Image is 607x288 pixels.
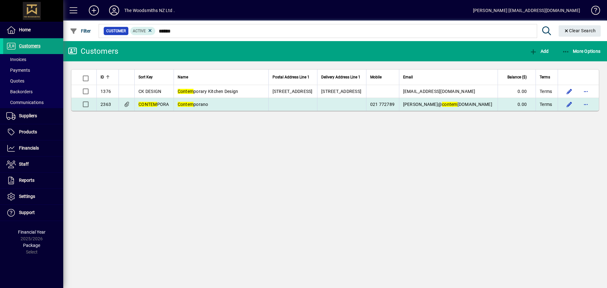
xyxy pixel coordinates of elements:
[101,74,104,81] span: ID
[564,99,574,109] button: Edit
[23,243,40,248] span: Package
[586,1,599,22] a: Knowledge Base
[370,74,395,81] div: Mobile
[3,205,63,221] a: Support
[403,89,475,94] span: [EMAIL_ADDRESS][DOMAIN_NAME]
[321,74,360,81] span: Delivery Address Line 1
[561,46,602,57] button: More Options
[3,108,63,124] a: Suppliers
[178,102,208,107] span: porano
[473,5,580,15] div: [PERSON_NAME] [EMAIL_ADDRESS][DOMAIN_NAME]
[559,25,601,37] button: Clear
[403,102,492,107] span: [PERSON_NAME]@ [DOMAIN_NAME]
[540,101,552,107] span: Terms
[138,89,161,94] span: CK DESIGN
[3,65,63,76] a: Payments
[3,97,63,108] a: Communications
[124,5,175,15] div: The Woodsmiths NZ Ltd .
[19,129,37,134] span: Products
[3,54,63,65] a: Invoices
[498,85,536,98] td: 0.00
[540,88,552,95] span: Terms
[3,156,63,172] a: Staff
[403,74,413,81] span: Email
[6,68,30,73] span: Payments
[581,99,591,109] button: More options
[19,43,40,48] span: Customers
[562,49,601,54] span: More Options
[70,28,91,34] span: Filter
[403,74,494,81] div: Email
[19,162,29,167] span: Staff
[540,74,550,81] span: Terms
[321,89,361,94] span: [STREET_ADDRESS]
[581,86,591,96] button: More options
[104,5,124,16] button: Profile
[3,22,63,38] a: Home
[3,189,63,205] a: Settings
[273,89,313,94] span: [STREET_ADDRESS]
[564,86,574,96] button: Edit
[130,27,156,35] mat-chip: Activation Status: Active
[138,74,153,81] span: Sort Key
[106,28,126,34] span: Customer
[6,78,24,83] span: Quotes
[507,74,527,81] span: Balance ($)
[528,46,550,57] button: Add
[273,74,310,81] span: Postal Address Line 1
[84,5,104,16] button: Add
[502,74,532,81] div: Balance ($)
[101,102,111,107] span: 2363
[178,74,188,81] span: Name
[3,86,63,97] a: Backorders
[564,28,596,33] span: Clear Search
[18,230,46,235] span: Financial Year
[3,140,63,156] a: Financials
[19,210,35,215] span: Support
[370,74,382,81] span: Mobile
[101,89,111,94] span: 1376
[19,178,34,183] span: Reports
[19,27,31,32] span: Home
[6,100,44,105] span: Communications
[138,102,169,107] span: PORA
[19,113,37,118] span: Suppliers
[138,102,157,107] em: CONTEM
[370,102,395,107] span: 021 772789
[530,49,549,54] span: Add
[178,74,265,81] div: Name
[3,76,63,86] a: Quotes
[19,145,39,150] span: Financials
[68,25,93,37] button: Filter
[6,89,33,94] span: Backorders
[498,98,536,111] td: 0.00
[442,102,457,107] em: contem
[3,124,63,140] a: Products
[101,74,115,81] div: ID
[6,57,26,62] span: Invoices
[178,102,194,107] em: Contem
[19,194,35,199] span: Settings
[3,173,63,188] a: Reports
[178,89,194,94] em: Contem
[68,46,118,56] div: Customers
[178,89,238,94] span: porary Kitchen Design
[133,29,146,33] span: Active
